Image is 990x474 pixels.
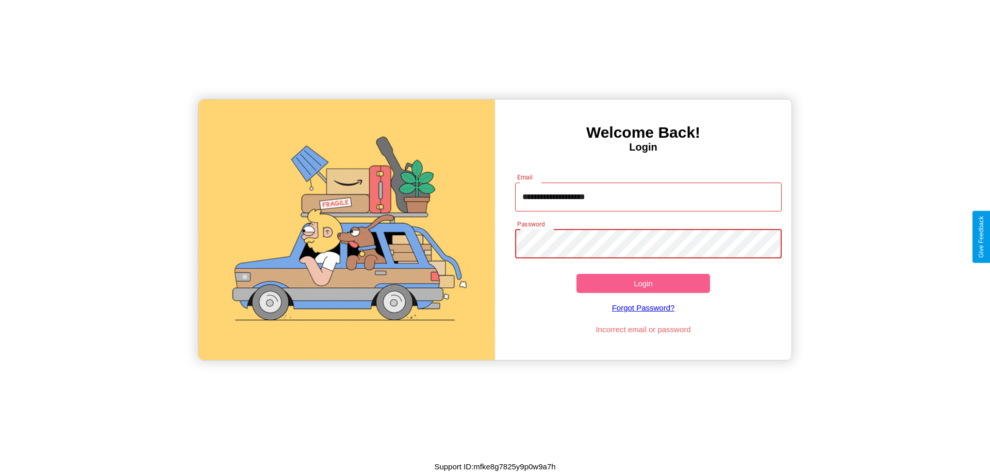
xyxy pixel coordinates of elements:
[510,322,777,336] p: Incorrect email or password
[517,173,533,182] label: Email
[495,141,791,153] h4: Login
[978,216,985,258] div: Give Feedback
[576,274,710,293] button: Login
[517,220,544,228] label: Password
[495,124,791,141] h3: Welcome Back!
[510,293,777,322] a: Forgot Password?
[434,460,555,473] p: Support ID: mfke8g7825y9p0w9a7h
[199,100,495,360] img: gif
